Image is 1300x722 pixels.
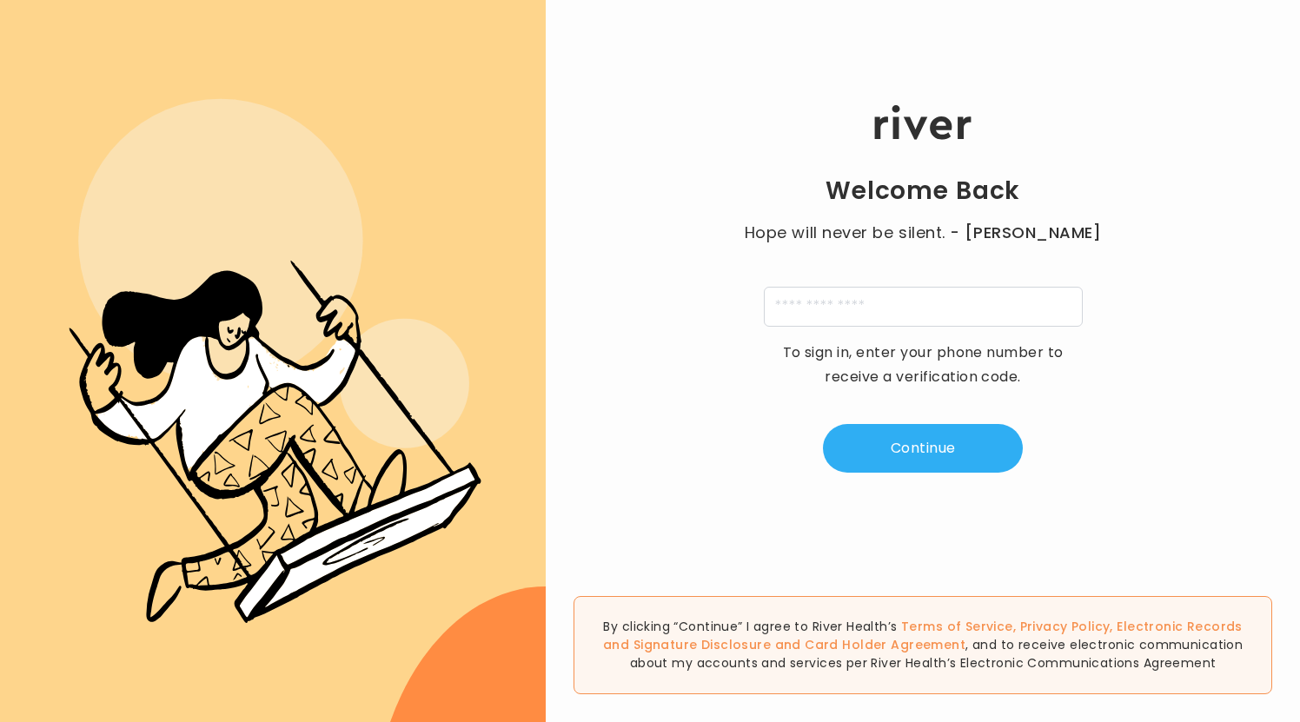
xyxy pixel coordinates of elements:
[901,618,1013,635] a: Terms of Service
[771,341,1075,389] p: To sign in, enter your phone number to receive a verification code.
[805,636,965,653] a: Card Holder Agreement
[603,618,1243,653] a: Electronic Records and Signature Disclosure
[630,636,1243,672] span: , and to receive electronic communication about my accounts and services per River Health’s Elect...
[823,424,1023,473] button: Continue
[826,176,1020,207] h1: Welcome Back
[727,221,1118,245] p: Hope will never be silent.
[950,221,1101,245] span: - [PERSON_NAME]
[1020,618,1111,635] a: Privacy Policy
[574,596,1272,694] div: By clicking “Continue” I agree to River Health’s
[603,618,1243,653] span: , , and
